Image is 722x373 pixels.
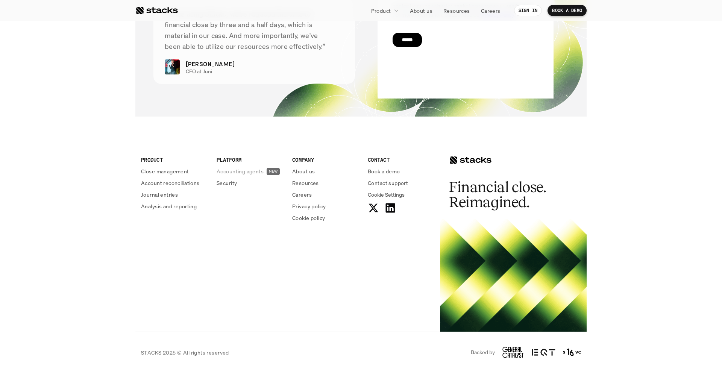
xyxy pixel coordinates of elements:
p: Analysis and reporting [141,202,197,210]
button: Cookie Trigger [368,191,405,199]
p: Accounting agents [217,167,264,175]
a: SIGN IN [514,5,542,16]
p: CONTACT [368,156,434,164]
a: About us [405,4,437,17]
p: Resources [292,179,319,187]
p: PRODUCT [141,156,208,164]
a: Journal entries [141,191,208,199]
p: “Since using Stacks, we've reduced the time to financial close by three and a half days, which is... [165,9,344,52]
p: Cookie policy [292,214,325,222]
a: About us [292,167,359,175]
a: Contact support [368,179,434,187]
p: Contact support [368,179,408,187]
p: Resources [443,7,470,15]
a: Analysis and reporting [141,202,208,210]
a: BOOK A DEMO [548,5,587,16]
p: CFO at Juni [186,68,337,75]
p: Book a demo [368,167,400,175]
p: PLATFORM [217,156,283,164]
a: Account reconciliations [141,179,208,187]
a: Privacy policy [292,202,359,210]
a: Cookie policy [292,214,359,222]
h2: Financial close. Reimagined. [449,180,562,210]
p: SIGN IN [519,8,538,13]
a: Careers [476,4,505,17]
a: Resources [439,4,475,17]
p: Account reconciliations [141,179,200,187]
p: Close management [141,167,189,175]
h2: NEW [269,169,278,174]
a: Accounting agentsNEW [217,167,283,175]
a: Privacy Policy [89,143,122,149]
p: BOOK A DEMO [552,8,582,13]
p: Backed by [471,349,495,356]
p: Security [217,179,237,187]
p: Careers [481,7,501,15]
p: Product [371,7,391,15]
p: Privacy policy [292,202,326,210]
a: Careers [292,191,359,199]
p: [PERSON_NAME] [186,59,235,68]
p: STACKS 2025 © All rights reserved [141,349,229,356]
p: About us [292,167,315,175]
p: About us [410,7,432,15]
a: Security [217,179,283,187]
span: Cookie Settings [368,191,405,199]
a: Close management [141,167,208,175]
a: Resources [292,179,359,187]
a: Book a demo [368,167,434,175]
p: COMPANY [292,156,359,164]
p: Careers [292,191,312,199]
p: Journal entries [141,191,178,199]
